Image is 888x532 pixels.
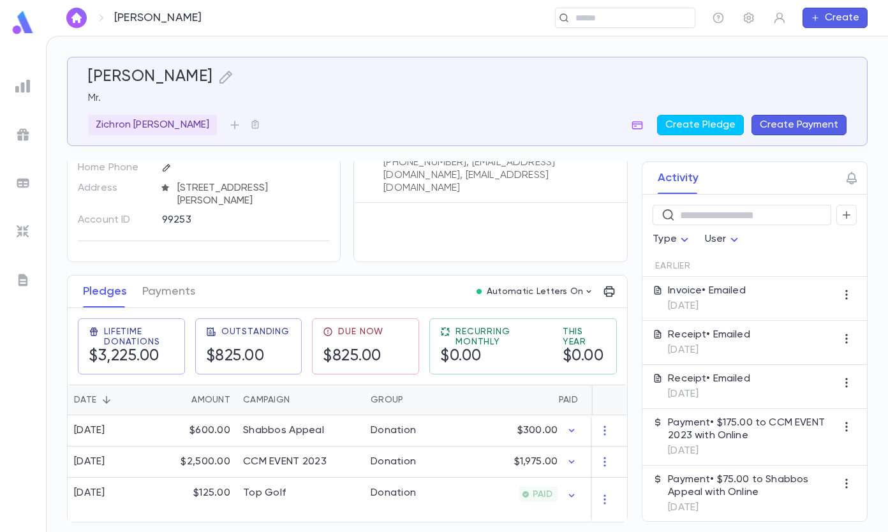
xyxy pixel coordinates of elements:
[657,115,744,135] button: Create Pledge
[705,227,742,252] div: User
[460,385,584,415] div: Paid
[668,417,836,442] p: Payment • $175.00 to CCM EVENT 2023 with Online
[803,8,868,28] button: Create
[89,347,159,366] h5: $3,225.00
[142,276,195,307] button: Payments
[154,385,237,415] div: Amount
[83,276,127,307] button: Pledges
[243,424,324,437] div: Shabbos Appeal
[114,11,202,25] p: [PERSON_NAME]
[705,234,727,244] span: User
[78,210,151,230] p: Account ID
[653,227,692,252] div: Type
[668,284,746,297] p: Invoice • Emailed
[74,385,96,415] div: Date
[96,390,117,410] button: Sort
[10,10,36,35] img: logo
[668,388,750,401] p: [DATE]
[191,385,230,415] div: Amount
[15,224,31,239] img: imports_grey.530a8a0e642e233f2baf0ef88e8c9fcb.svg
[154,447,237,478] div: $2,500.00
[371,455,416,468] div: Donation
[69,13,84,23] img: home_white.a664292cf8c1dea59945f0da9f25487c.svg
[88,92,847,105] p: Mr.
[154,478,237,522] div: $125.00
[559,385,578,415] div: Paid
[668,300,746,313] p: [DATE]
[668,373,750,385] p: Receipt • Emailed
[658,162,699,194] button: Activity
[364,385,460,415] div: Group
[154,415,237,447] div: $600.00
[371,487,416,499] div: Donation
[243,385,290,415] div: Campaign
[243,455,327,468] div: CCM EVENT 2023
[171,390,191,410] button: Sort
[591,390,611,410] button: Sort
[563,347,604,366] h5: $0.00
[338,327,383,337] span: Due Now
[96,119,209,131] p: Zichron [PERSON_NAME]
[751,115,847,135] button: Create Payment
[78,178,151,198] p: Address
[403,390,424,410] button: Sort
[15,127,31,142] img: campaigns_grey.99e729a5f7ee94e3726e6486bddda8f1.svg
[563,327,606,347] span: This Year
[15,272,31,288] img: letters_grey.7941b92b52307dd3b8a917253454ce1c.svg
[371,424,416,437] div: Donation
[538,390,559,410] button: Sort
[15,175,31,191] img: batches_grey.339ca447c9d9533ef1741baa751efc33.svg
[78,158,151,178] p: Home Phone
[88,115,217,135] div: Zichron [PERSON_NAME]
[653,234,677,244] span: Type
[290,390,310,410] button: Sort
[471,283,599,300] button: Automatic Letters On
[323,347,381,366] h5: $825.00
[487,286,584,297] p: Automatic Letters On
[584,385,680,415] div: Outstanding
[514,455,558,468] p: $1,975.00
[668,344,750,357] p: [DATE]
[104,327,174,347] span: Lifetime Donations
[371,385,403,415] div: Group
[74,424,105,437] div: [DATE]
[237,385,364,415] div: Campaign
[221,327,290,337] span: Outstanding
[440,347,482,366] h5: $0.00
[668,329,750,341] p: Receipt • Emailed
[206,347,265,366] h5: $825.00
[528,489,558,499] span: PAID
[383,156,608,195] p: [PHONE_NUMBER], [EMAIL_ADDRESS][DOMAIN_NAME], [EMAIL_ADDRESS][DOMAIN_NAME]
[243,487,286,499] div: Top Golf
[668,501,836,514] p: [DATE]
[88,68,213,87] h5: [PERSON_NAME]
[162,210,296,229] div: 99253
[655,261,691,271] span: Earlier
[15,78,31,94] img: reports_grey.c525e4749d1bce6a11f5fe2a8de1b229.svg
[668,473,836,499] p: Payment • $75.00 to Shabbos Appeal with Online
[74,487,105,499] div: [DATE]
[68,385,154,415] div: Date
[455,327,547,347] span: Recurring Monthly
[517,424,558,437] p: $300.00
[74,455,105,468] div: [DATE]
[172,182,331,207] span: [STREET_ADDRESS][PERSON_NAME]
[668,445,836,457] p: [DATE]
